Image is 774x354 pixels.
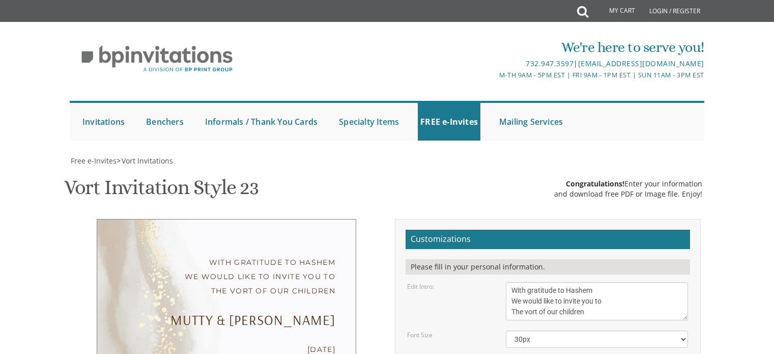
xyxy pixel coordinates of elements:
[587,1,642,21] a: My Cart
[282,70,704,80] div: M-Th 9am - 5pm EST | Fri 9am - 1pm EST | Sun 11am - 3pm EST
[71,156,117,166] span: Free e-Invites
[64,176,259,206] h1: Vort Invitation Style 23
[407,282,434,291] label: Edit Intro:
[418,103,480,141] a: FREE e-Invites
[506,282,688,320] textarea: With gratitude to Hashem We would like to invite you to The vort of our children
[118,255,335,298] div: With gratitude to Hashem We would like to invite you to The vort of our children
[117,156,173,166] span: >
[497,103,565,141] a: Mailing Services
[566,179,624,188] span: Congratulations!
[80,103,127,141] a: Invitations
[118,313,335,327] div: Mutty & [PERSON_NAME]
[282,58,704,70] div: |
[336,103,402,141] a: Specialty Items
[203,103,320,141] a: Informals / Thank You Cards
[578,59,704,68] a: [EMAIL_ADDRESS][DOMAIN_NAME]
[144,103,186,141] a: Benchers
[407,331,433,339] label: Font Size
[282,37,704,58] div: We're here to serve you!
[121,156,173,166] a: Vort Invitations
[554,179,702,189] div: Enter your information
[526,59,574,68] a: 732.947.3597
[406,230,690,249] h2: Customizations
[554,189,702,199] div: and download free PDF or Image file. Enjoy!
[406,259,690,275] div: Please fill in your personal information.
[731,313,764,344] iframe: chat widget
[122,156,173,166] span: Vort Invitations
[70,38,244,80] img: BP Invitation Loft
[70,156,117,166] a: Free e-Invites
